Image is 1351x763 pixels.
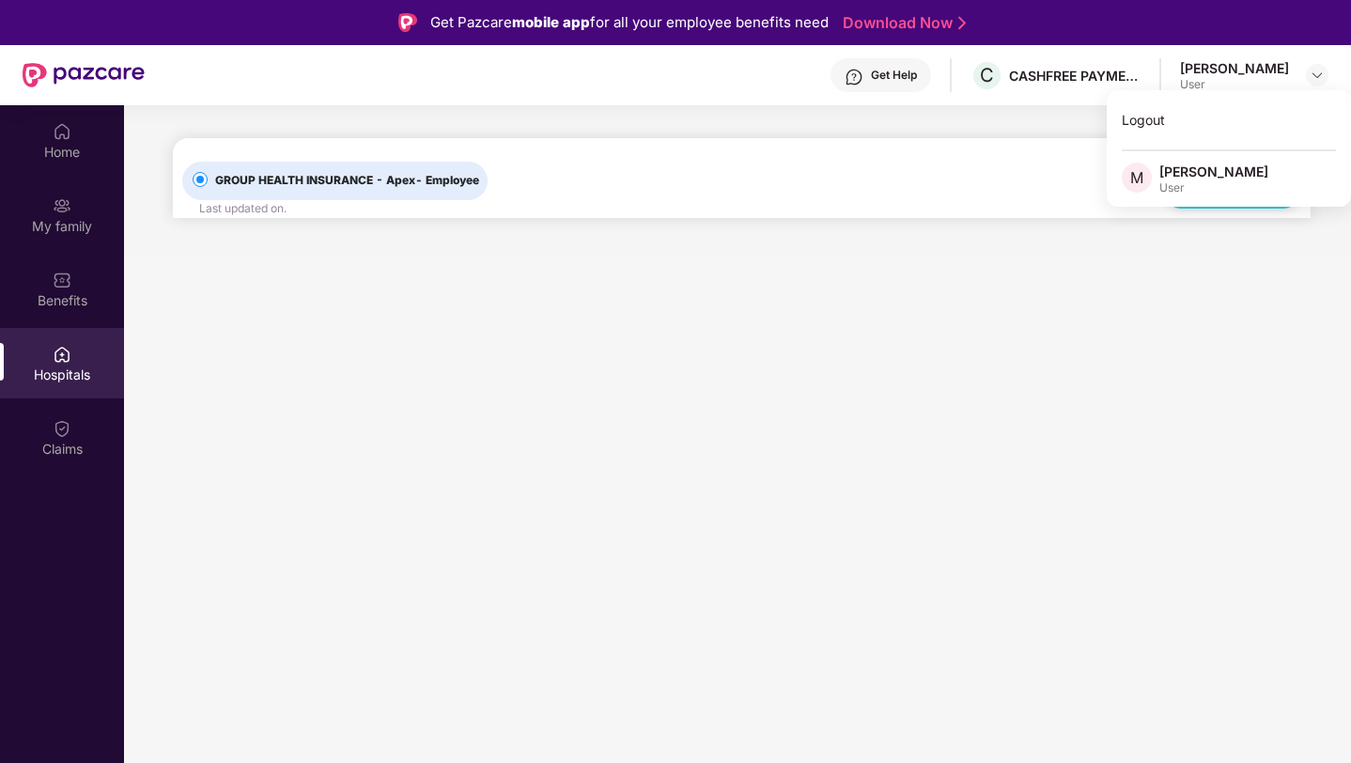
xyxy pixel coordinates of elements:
[199,200,287,218] div: Last updated on .
[1009,67,1141,85] div: CASHFREE PAYMENTS INDIA PVT. LTD.
[53,345,71,364] img: svg+xml;base64,PHN2ZyBpZD0iSG9zcGl0YWxzIiB4bWxucz0iaHR0cDovL3d3dy53My5vcmcvMjAwMC9zdmciIHdpZHRoPS...
[980,64,994,86] span: C
[845,68,863,86] img: svg+xml;base64,PHN2ZyBpZD0iSGVscC0zMngzMiIgeG1sbnM9Imh0dHA6Ly93d3cudzMub3JnLzIwMDAvc3ZnIiB3aWR0aD...
[1159,163,1268,180] div: [PERSON_NAME]
[398,13,417,32] img: Logo
[208,172,487,190] span: GROUP HEALTH INSURANCE - Apex
[1310,68,1325,83] img: svg+xml;base64,PHN2ZyBpZD0iRHJvcGRvd24tMzJ4MzIiIHhtbG5zPSJodHRwOi8vd3d3LnczLm9yZy8yMDAwL3N2ZyIgd2...
[1159,180,1268,195] div: User
[53,122,71,141] img: svg+xml;base64,PHN2ZyBpZD0iSG9tZSIgeG1sbnM9Imh0dHA6Ly93d3cudzMub3JnLzIwMDAvc3ZnIiB3aWR0aD0iMjAiIG...
[23,63,145,87] img: New Pazcare Logo
[53,196,71,215] img: svg+xml;base64,PHN2ZyB3aWR0aD0iMjAiIGhlaWdodD0iMjAiIHZpZXdCb3g9IjAgMCAyMCAyMCIgZmlsbD0ibm9uZSIgeG...
[1107,101,1351,138] div: Logout
[430,11,829,34] div: Get Pazcare for all your employee benefits need
[1180,77,1289,92] div: User
[1180,59,1289,77] div: [PERSON_NAME]
[415,173,479,187] span: - Employee
[53,271,71,289] img: svg+xml;base64,PHN2ZyBpZD0iQmVuZWZpdHMiIHhtbG5zPSJodHRwOi8vd3d3LnczLm9yZy8yMDAwL3N2ZyIgd2lkdGg9Ij...
[53,419,71,438] img: svg+xml;base64,PHN2ZyBpZD0iQ2xhaW0iIHhtbG5zPSJodHRwOi8vd3d3LnczLm9yZy8yMDAwL3N2ZyIgd2lkdGg9IjIwIi...
[958,13,966,33] img: Stroke
[871,68,917,83] div: Get Help
[843,13,960,33] a: Download Now
[1130,166,1143,189] span: M
[512,13,590,31] strong: mobile app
